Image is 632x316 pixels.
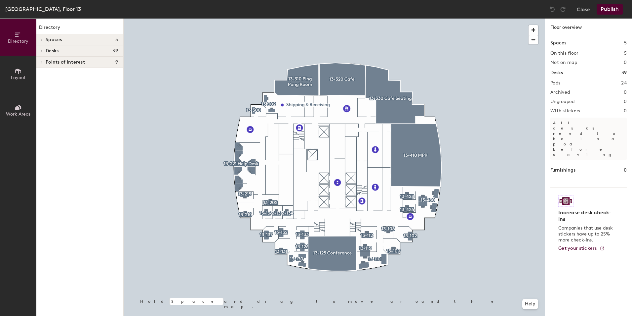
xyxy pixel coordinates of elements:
span: 39 [112,48,118,54]
h1: 39 [621,69,627,77]
h1: Desks [550,69,563,77]
h2: 5 [624,51,627,56]
h2: 0 [624,108,627,114]
h1: Floor overview [545,19,632,34]
h2: 0 [624,99,627,104]
h2: With stickers [550,108,580,114]
button: Close [577,4,590,15]
button: Publish [597,4,623,15]
h1: Spaces [550,39,566,47]
span: Desks [46,48,59,54]
span: Directory [8,38,28,44]
h2: Ungrouped [550,99,575,104]
span: Spaces [46,37,62,42]
h2: Archived [550,90,570,95]
span: 5 [115,37,118,42]
span: Work Areas [6,111,30,117]
img: Sticker logo [558,195,573,207]
img: Redo [560,6,566,13]
a: Get your stickers [558,246,605,251]
h2: 0 [624,60,627,65]
span: 9 [115,60,118,65]
button: Help [522,299,538,309]
span: Get your stickers [558,245,597,251]
h1: Directory [36,24,123,34]
h2: 24 [621,80,627,86]
h2: On this floor [550,51,578,56]
span: Layout [11,75,26,80]
p: All desks need to be in a pod before saving [550,118,627,160]
h2: 0 [624,90,627,95]
div: [GEOGRAPHIC_DATA], Floor 13 [5,5,81,13]
p: Companies that use desk stickers have up to 25% more check-ins. [558,225,615,243]
h1: 5 [624,39,627,47]
h1: 0 [624,167,627,174]
h2: Not on map [550,60,577,65]
img: Undo [549,6,556,13]
h2: Pods [550,80,560,86]
h4: Increase desk check-ins [558,209,615,223]
span: Points of interest [46,60,85,65]
h1: Furnishings [550,167,575,174]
